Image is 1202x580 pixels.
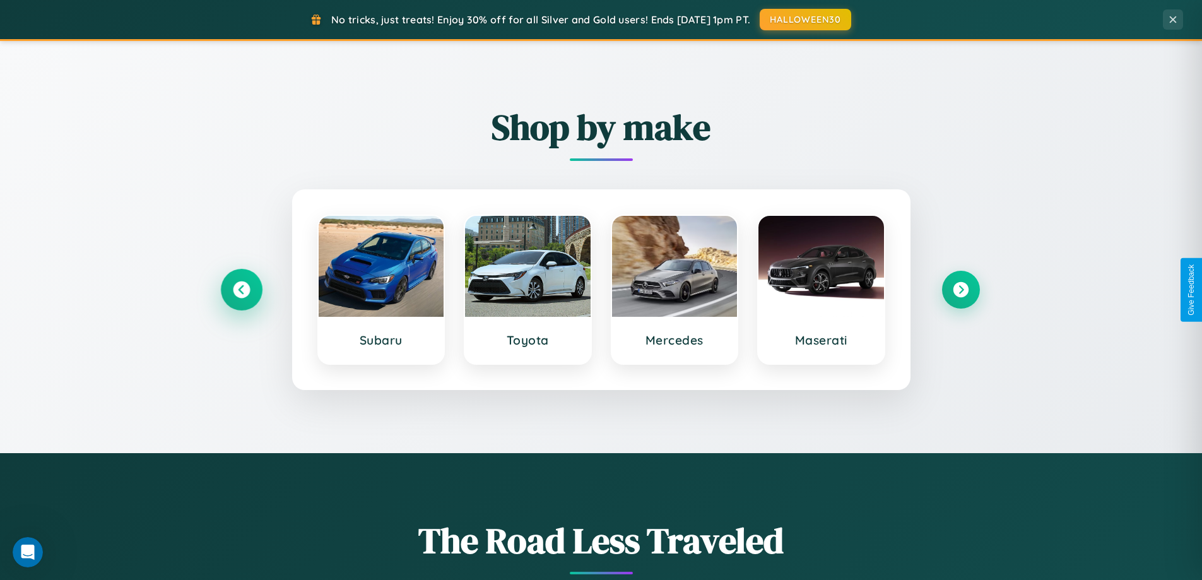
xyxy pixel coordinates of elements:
[13,537,43,567] iframe: Intercom live chat
[223,103,980,151] h2: Shop by make
[1187,264,1196,316] div: Give Feedback
[331,333,432,348] h3: Subaru
[478,333,578,348] h3: Toyota
[331,13,750,26] span: No tricks, just treats! Enjoy 30% off for all Silver and Gold users! Ends [DATE] 1pm PT.
[771,333,871,348] h3: Maserati
[625,333,725,348] h3: Mercedes
[760,9,851,30] button: HALLOWEEN30
[223,516,980,565] h1: The Road Less Traveled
